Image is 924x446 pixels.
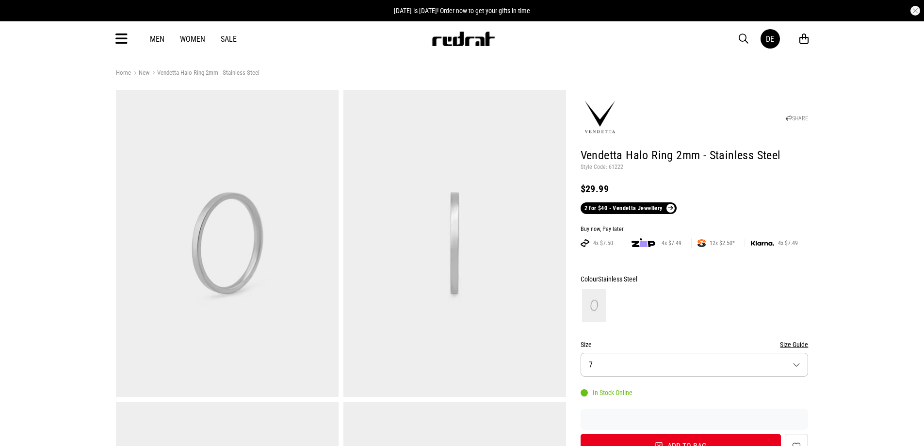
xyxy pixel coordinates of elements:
div: $29.99 [581,183,809,195]
span: 12x $2.50* [706,239,739,247]
img: Vendetta Halo Ring 2mm - Stainless Steel in Silver [343,90,566,397]
h1: Vendetta Halo Ring 2mm - Stainless Steel [581,148,809,164]
span: Stainless Steel [598,275,637,283]
button: 7 [581,353,809,377]
div: In Stock Online [581,389,632,396]
img: KLARNA [751,241,774,246]
a: Women [180,34,205,44]
span: 7 [589,360,593,369]
span: 4x $7.50 [589,239,617,247]
a: Home [116,69,131,76]
div: Colour [581,273,809,285]
a: New [131,69,149,78]
img: Stainless Steel [582,289,606,322]
img: Vendetta Halo Ring 2mm - Stainless Steel in Silver [116,90,339,397]
span: [DATE] is [DATE]! Order now to get your gifts in time [394,7,530,15]
img: zip [632,238,655,248]
img: Vendetta [581,98,619,137]
div: DE [766,34,774,44]
div: Size [581,339,809,350]
p: Style Code: 61222 [581,164,809,171]
span: 4x $7.49 [658,239,685,247]
img: Redrat logo [431,32,495,46]
a: Sale [221,34,237,44]
img: AFTERPAY [581,239,589,247]
span: 4x $7.49 [774,239,802,247]
a: 2 for $40 - Vendetta Jewellery [581,202,677,214]
iframe: Customer reviews powered by Trustpilot [581,414,809,424]
div: Buy now, Pay later. [581,226,809,233]
a: SHARE [786,115,808,122]
button: Size Guide [780,339,808,350]
img: SPLITPAY [697,239,706,247]
a: Men [150,34,164,44]
a: Vendetta Halo Ring 2mm - Stainless Steel [149,69,259,78]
